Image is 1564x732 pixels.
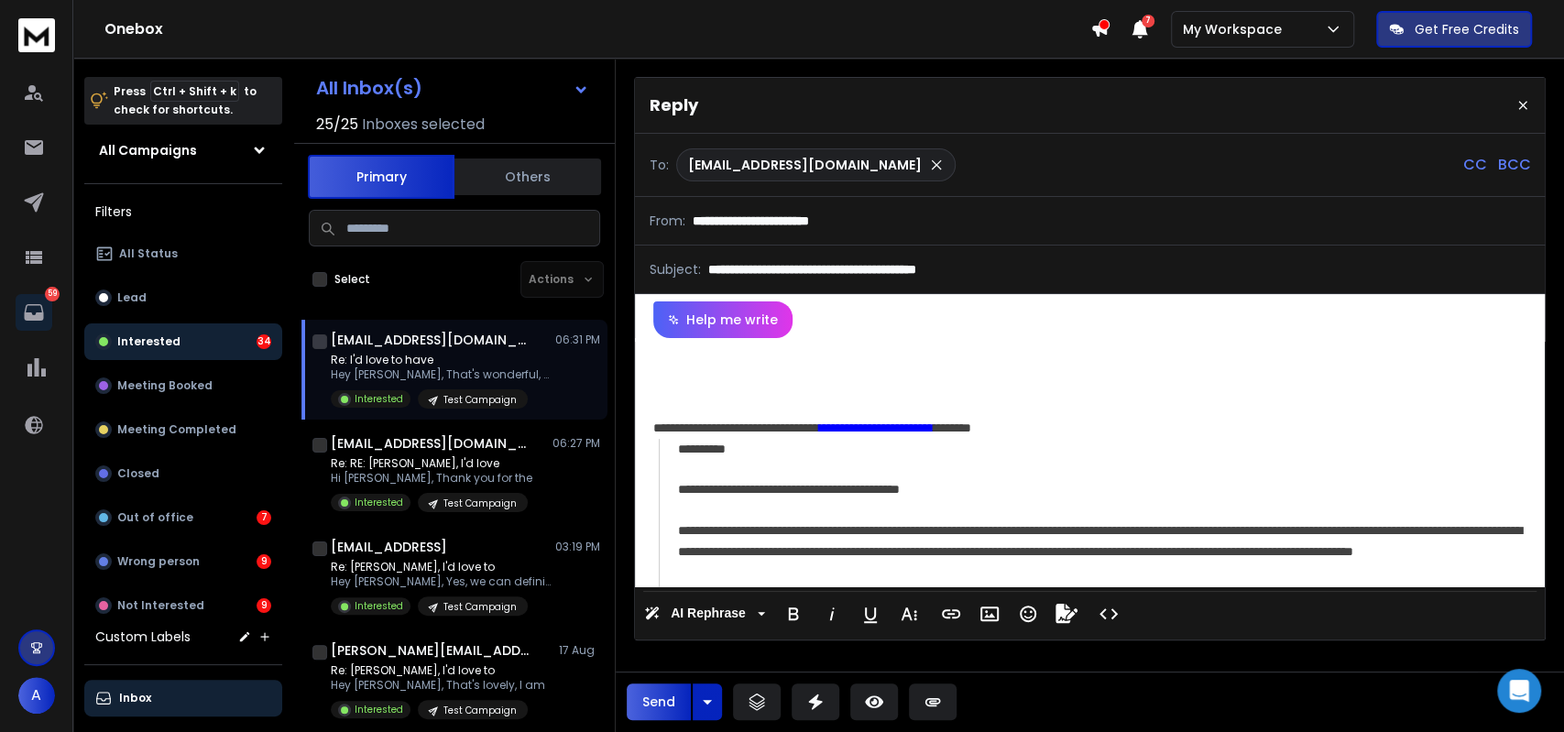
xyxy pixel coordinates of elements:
[454,157,601,197] button: Others
[308,155,454,199] button: Primary
[1415,20,1519,38] p: Get Free Credits
[1142,15,1154,27] span: 7
[355,703,403,716] p: Interested
[650,260,701,279] p: Subject:
[117,422,236,437] p: Meeting Completed
[117,334,180,349] p: Interested
[331,331,532,349] h1: [EMAIL_ADDRESS][DOMAIN_NAME]
[84,680,282,716] button: Inbox
[355,496,403,509] p: Interested
[555,540,600,554] p: 03:19 PM
[316,79,422,97] h1: All Inbox(s)
[331,663,545,678] p: Re: [PERSON_NAME], I'd love to
[1376,11,1532,48] button: Get Free Credits
[119,691,151,705] p: Inbox
[891,595,926,632] button: More Text
[443,600,517,614] p: Test Campaign
[331,471,532,486] p: Hi [PERSON_NAME], Thank you for the
[331,353,551,367] p: Re: I'd love to have
[117,290,147,305] p: Lead
[84,132,282,169] button: All Campaigns
[559,643,600,658] p: 17 Aug
[331,367,551,382] p: Hey [PERSON_NAME], That's wonderful, I am
[84,543,282,580] button: Wrong person9
[331,434,532,453] h1: [EMAIL_ADDRESS][DOMAIN_NAME]
[114,82,257,119] p: Press to check for shortcuts.
[362,114,485,136] h3: Inboxes selected
[84,411,282,448] button: Meeting Completed
[1462,154,1486,176] p: CC
[117,554,200,569] p: Wrong person
[257,598,271,613] div: 9
[84,323,282,360] button: Interested34
[1049,595,1084,632] button: Signature
[84,455,282,492] button: Closed
[1497,154,1530,176] p: BCC
[84,279,282,316] button: Lead
[18,18,55,52] img: logo
[331,678,545,693] p: Hey [PERSON_NAME], That's lovely, I am
[650,93,698,118] p: Reply
[640,595,769,632] button: AI Rephrase
[84,587,282,624] button: Not Interested9
[934,595,968,632] button: Insert Link (Ctrl+K)
[627,683,691,720] button: Send
[104,18,1090,40] h1: Onebox
[84,235,282,272] button: All Status
[84,199,282,224] h3: Filters
[331,560,551,574] p: Re: [PERSON_NAME], I'd love to
[119,246,178,261] p: All Status
[117,510,193,525] p: Out of office
[301,70,604,106] button: All Inbox(s)
[331,456,532,471] p: Re: RE: [PERSON_NAME], I'd love
[18,677,55,714] button: A
[257,510,271,525] div: 7
[331,574,551,589] p: Hey [PERSON_NAME], Yes, we can definitely
[972,595,1007,632] button: Insert Image (Ctrl+P)
[653,301,793,338] button: Help me write
[650,212,685,230] p: From:
[257,554,271,569] div: 9
[1497,669,1541,713] div: Open Intercom Messenger
[84,499,282,536] button: Out of office7
[443,704,517,717] p: Test Campaign
[117,378,213,393] p: Meeting Booked
[776,595,811,632] button: Bold (Ctrl+B)
[552,436,600,451] p: 06:27 PM
[45,287,60,301] p: 59
[667,606,749,621] span: AI Rephrase
[331,538,447,556] h1: [EMAIL_ADDRESS]
[355,392,403,406] p: Interested
[84,367,282,404] button: Meeting Booked
[334,272,370,287] label: Select
[331,641,532,660] h1: [PERSON_NAME][EMAIL_ADDRESS][DOMAIN_NAME]
[1091,595,1126,632] button: Code View
[150,81,239,102] span: Ctrl + Shift + k
[1183,20,1289,38] p: My Workspace
[650,156,669,174] p: To:
[355,599,403,613] p: Interested
[117,466,159,481] p: Closed
[257,334,271,349] div: 34
[853,595,888,632] button: Underline (Ctrl+U)
[316,114,358,136] span: 25 / 25
[688,156,922,174] p: [EMAIL_ADDRESS][DOMAIN_NAME]
[99,141,197,159] h1: All Campaigns
[443,393,517,407] p: Test Campaign
[443,497,517,510] p: Test Campaign
[815,595,849,632] button: Italic (Ctrl+I)
[555,333,600,347] p: 06:31 PM
[117,598,204,613] p: Not Interested
[95,628,191,646] h3: Custom Labels
[1011,595,1045,632] button: Emoticons
[16,294,52,331] a: 59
